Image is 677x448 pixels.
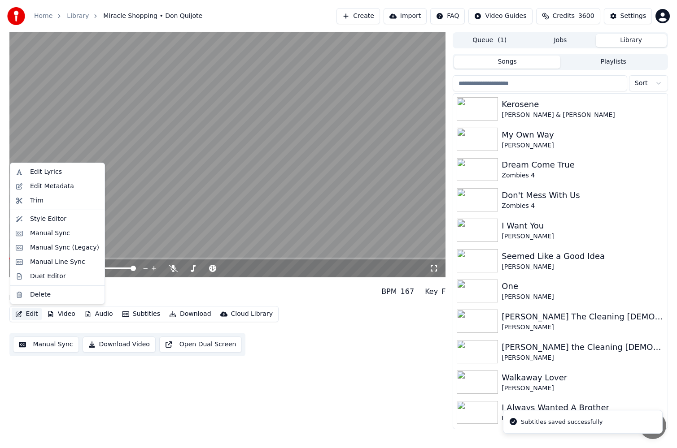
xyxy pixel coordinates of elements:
span: Miracle Shopping • Don Quijote [103,12,202,21]
button: Edit [12,308,42,320]
button: Import [384,8,427,24]
div: [PERSON_NAME] the Cleaning [DEMOGRAPHIC_DATA] [502,341,664,353]
div: I Want You [502,220,664,232]
button: Download Video [83,336,156,353]
button: Settings [604,8,652,24]
span: Sort [635,79,648,88]
div: My Own Way [502,129,664,141]
div: [PERSON_NAME] & [PERSON_NAME] [502,111,664,120]
a: Library [67,12,89,21]
div: Seemed Like a Good Idea [502,250,664,263]
div: Miracle Shopping [9,281,87,293]
div: Delete [30,290,51,299]
div: [PERSON_NAME] The Cleaning [DEMOGRAPHIC_DATA] [502,310,664,323]
div: [PERSON_NAME] [502,353,664,362]
div: [PERSON_NAME] [502,323,664,332]
img: youka [7,7,25,25]
div: Don't Mess With Us [502,189,664,202]
div: Mufasa • The Lion King [502,414,664,423]
div: Walkaway Lover [502,371,664,384]
div: Style Editor [30,215,66,224]
button: FAQ [430,8,465,24]
button: Open Dual Screen [159,336,242,353]
div: One [502,280,664,293]
div: [PERSON_NAME] [502,141,664,150]
div: Zombies 4 [502,202,664,211]
button: Audio [81,308,117,320]
div: 167 [401,286,415,297]
button: Library [596,34,667,47]
span: 3600 [578,12,594,21]
div: [PERSON_NAME] [502,232,664,241]
button: Manual Sync [13,336,79,353]
div: F [441,286,446,297]
div: Key [425,286,438,297]
div: Settings [620,12,646,21]
button: Songs [454,56,560,69]
div: Zombies 4 [502,171,664,180]
button: Video Guides [468,8,532,24]
div: Duet Editor [30,272,66,281]
div: [PERSON_NAME] [502,384,664,393]
div: Don Quijote [9,293,87,302]
button: Credits3600 [536,8,600,24]
nav: breadcrumb [34,12,202,21]
button: Subtitles [118,308,164,320]
div: Edit Metadata [30,182,74,191]
div: Manual Line Sync [30,258,85,267]
div: Edit Lyrics [30,168,62,177]
a: Home [34,12,52,21]
button: Queue [454,34,525,47]
div: Manual Sync [30,229,70,238]
div: Dream Come True [502,159,664,171]
div: [PERSON_NAME] [502,293,664,302]
div: [PERSON_NAME] [502,263,664,271]
button: Create [336,8,380,24]
button: Download [166,308,215,320]
button: Playlists [560,56,667,69]
div: Cloud Library [231,310,273,319]
button: Video [44,308,79,320]
span: ( 1 ) [498,36,507,45]
div: Trim [30,196,44,205]
div: Kerosene [502,98,664,111]
div: I Always Wanted A Brother [502,401,664,414]
div: Manual Sync (Legacy) [30,243,99,252]
span: Credits [553,12,575,21]
div: BPM [381,286,397,297]
div: Subtitles saved successfully [521,418,603,426]
button: Jobs [525,34,596,47]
